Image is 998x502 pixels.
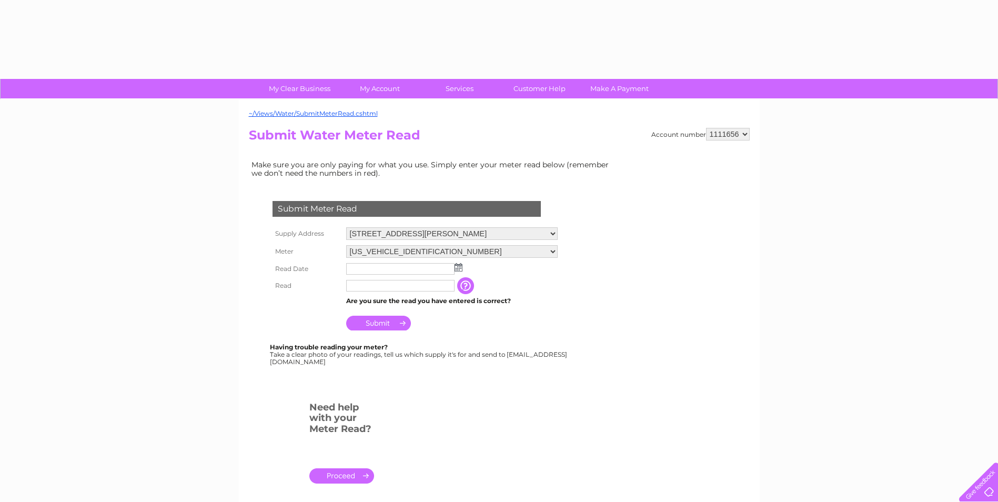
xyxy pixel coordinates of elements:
[496,79,583,98] a: Customer Help
[270,277,344,294] th: Read
[336,79,423,98] a: My Account
[249,158,617,180] td: Make sure you are only paying for what you use. Simply enter your meter read below (remember we d...
[309,400,374,440] h3: Need help with your Meter Read?
[576,79,663,98] a: Make A Payment
[344,294,560,308] td: Are you sure the read you have entered is correct?
[249,128,750,148] h2: Submit Water Meter Read
[270,260,344,277] th: Read Date
[256,79,343,98] a: My Clear Business
[270,243,344,260] th: Meter
[249,109,378,117] a: ~/Views/Water/SubmitMeterRead.cshtml
[651,128,750,140] div: Account number
[270,225,344,243] th: Supply Address
[270,343,388,351] b: Having trouble reading your meter?
[270,344,569,365] div: Take a clear photo of your readings, tell us which supply it's for and send to [EMAIL_ADDRESS][DO...
[416,79,503,98] a: Services
[309,468,374,484] a: .
[273,201,541,217] div: Submit Meter Read
[346,316,411,330] input: Submit
[455,263,462,272] img: ...
[457,277,476,294] input: Information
